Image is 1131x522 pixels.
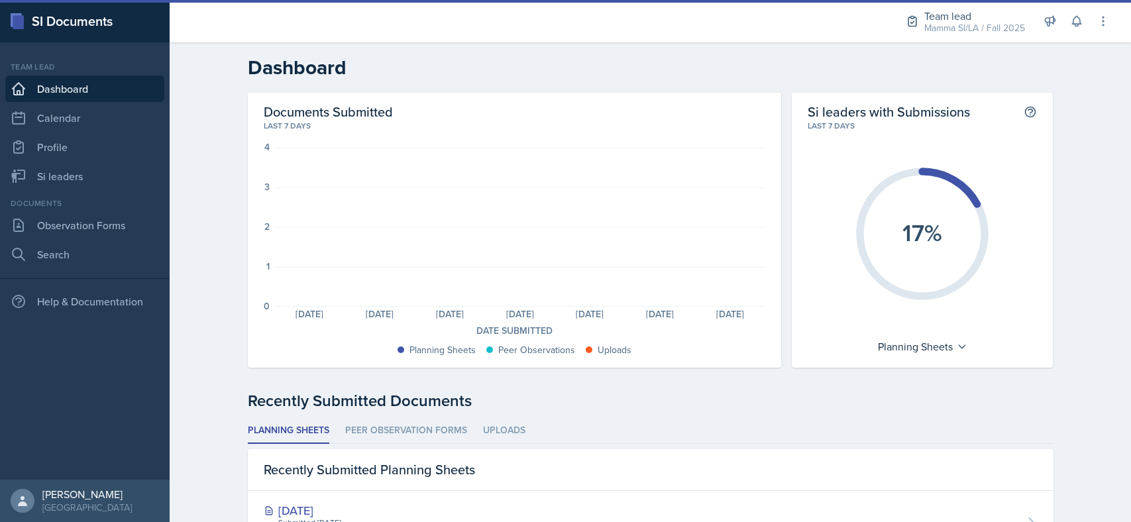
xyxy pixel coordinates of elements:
[555,309,625,319] div: [DATE]
[902,215,942,250] text: 17%
[924,21,1025,35] div: Mamma SI/LA / Fall 2025
[598,343,631,357] div: Uploads
[409,343,476,357] div: Planning Sheets
[42,501,132,514] div: [GEOGRAPHIC_DATA]
[5,105,164,131] a: Calendar
[264,501,479,519] div: [DATE]
[5,134,164,160] a: Profile
[485,309,555,319] div: [DATE]
[345,309,415,319] div: [DATE]
[483,418,525,444] li: Uploads
[5,76,164,102] a: Dashboard
[5,197,164,209] div: Documents
[248,418,329,444] li: Planning Sheets
[248,389,1053,413] div: Recently Submitted Documents
[5,61,164,73] div: Team lead
[275,309,345,319] div: [DATE]
[264,120,765,132] div: Last 7 days
[5,241,164,268] a: Search
[264,142,270,152] div: 4
[808,120,1038,132] div: Last 7 days
[264,222,270,231] div: 2
[5,288,164,315] div: Help & Documentation
[625,309,695,319] div: [DATE]
[498,343,575,357] div: Peer Observations
[695,309,765,319] div: [DATE]
[42,488,132,501] div: [PERSON_NAME]
[5,163,164,189] a: Si leaders
[345,418,467,444] li: Peer Observation Forms
[924,8,1025,24] div: Team lead
[415,309,485,319] div: [DATE]
[264,182,270,191] div: 3
[871,336,974,357] div: Planning Sheets
[264,324,765,338] div: Date Submitted
[266,262,270,271] div: 1
[5,212,164,238] a: Observation Forms
[264,103,765,120] h2: Documents Submitted
[264,301,270,311] div: 0
[248,56,1053,79] h2: Dashboard
[248,449,1053,491] div: Recently Submitted Planning Sheets
[808,103,970,120] h2: Si leaders with Submissions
